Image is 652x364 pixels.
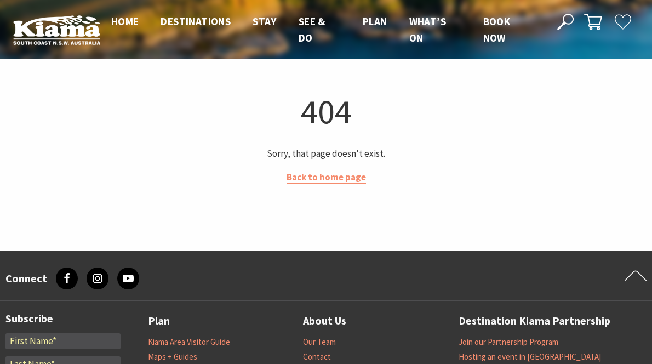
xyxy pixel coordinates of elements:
input: First Name* [5,333,121,350]
a: Kiama Area Visitor Guide [148,337,230,348]
a: Maps + Guides [148,351,197,362]
span: Destinations [161,15,231,28]
a: About Us [303,312,346,330]
a: Our Team [303,337,336,348]
a: Back to home page [287,171,366,184]
span: Plan [363,15,387,28]
h1: 404 [4,89,648,133]
h3: Connect [5,272,47,285]
p: Sorry, that page doesn't exist. [4,146,648,161]
span: See & Do [299,15,325,44]
span: Home [111,15,139,28]
span: Stay [253,15,277,28]
a: Plan [148,312,170,330]
a: Destination Kiama Partnership [459,312,610,330]
span: Book now [483,15,511,44]
a: Hosting an event in [GEOGRAPHIC_DATA] [459,351,601,362]
a: Join our Partnership Program [459,337,558,348]
span: What’s On [409,15,446,44]
a: Contact [303,351,331,362]
h3: Subscribe [5,312,121,325]
nav: Main Menu [100,13,545,47]
img: Kiama Logo [13,15,100,45]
